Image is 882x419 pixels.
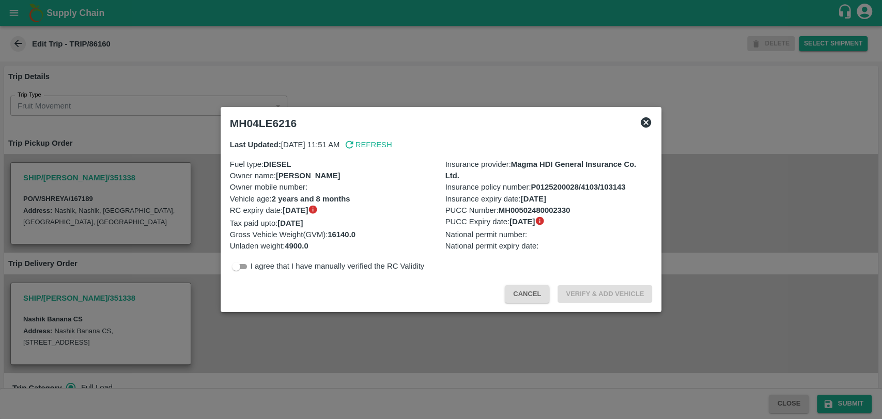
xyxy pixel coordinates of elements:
[445,240,539,252] span: National permit expiry date :
[230,159,437,170] p: Fuel type :
[230,170,437,181] p: Owner name :
[445,160,637,180] b: Magma HDI General Insurance Co. Ltd.
[445,229,653,240] p: National permit number :
[230,181,437,193] p: Owner mobile number :
[230,218,437,229] p: Tax paid upto :
[230,205,308,216] span: RC expiry date :
[285,242,308,250] b: 4900.0
[230,229,437,240] p: Gross Vehicle Weight(GVM) :
[251,260,424,272] p: I agree that I have manually verified the RC Validity
[277,219,303,227] b: [DATE]
[230,139,340,150] p: [DATE] 11:51 AM
[230,240,437,252] p: Unladen weight :
[521,195,546,203] b: [DATE]
[445,205,653,216] p: PUCC Number :
[445,181,653,193] p: Insurance policy number :
[344,139,392,150] button: Refresh
[328,230,355,239] b: 16140.0
[445,193,546,205] span: Insurance expiry date :
[505,285,549,303] button: Cancel
[445,159,653,182] p: Insurance provider :
[531,183,625,191] b: P0125200028/4103/103143
[445,216,535,227] span: PUCC Expiry date :
[230,141,281,149] b: Last Updated:
[230,193,437,205] p: Vehicle age :
[264,160,291,168] b: DIESEL
[499,206,570,214] b: MH00502480002330
[272,195,350,203] b: 2 years and 8 months
[509,218,535,226] b: [DATE]
[283,206,308,214] b: [DATE]
[276,172,341,180] b: [PERSON_NAME]
[355,139,392,150] p: Refresh
[230,117,297,129] b: MH04LE6216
